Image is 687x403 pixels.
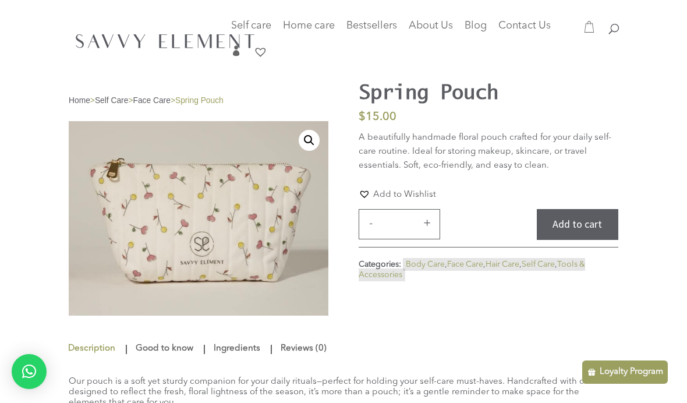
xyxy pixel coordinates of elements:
a: Face Care [133,96,170,105]
a: Bestsellers [346,22,397,38]
a: Contact Us [498,22,551,38]
a: About Us [409,22,453,38]
span: About Us [409,20,453,31]
img: SavvyElement [71,29,259,53]
a: Good to know [133,338,196,359]
a: Hair Care [486,260,519,268]
a: Blog [465,22,487,38]
nav: Breadcrumb [69,96,328,106]
span: Self care [231,20,271,31]
span: > [128,96,133,105]
bdi: 15.00 [359,111,396,123]
a: Face Care [447,260,483,268]
a: Self Care [95,96,129,105]
p: Loyalty Program [600,365,663,379]
span: > [171,96,175,105]
a: Self Care [522,260,555,268]
h1: Spring Pouch [359,80,554,103]
a: View full-screen image gallery [299,130,320,151]
p: A beautifully handmade floral pouch crafted for your daily self-care routine. Ideal for storing m... [359,131,618,173]
button: Add to cart [537,209,618,240]
a: Body Care [406,260,445,268]
a: Home [69,96,90,105]
span: Home care [283,20,335,31]
span: > [90,96,95,105]
a: Description [68,338,118,359]
span: Bestsellers [346,20,397,31]
span: Blog [465,20,487,31]
a:  [231,45,242,65]
button: - [362,216,380,230]
span: Contact Us [498,20,551,31]
span: Categories: [359,260,401,268]
a: Home care [283,22,335,45]
span:  [231,45,242,56]
a: Add to Wishlist [359,188,436,200]
button: + [419,216,436,230]
a: Tools & Accessories [359,260,585,279]
span: , , , , [359,258,585,281]
span: $ [359,111,366,123]
input: Product quantity [381,210,416,239]
span: Add to Wishlist [373,190,436,199]
a: Reviews (0) [278,338,330,359]
span: Spring Pouch [175,96,224,105]
a: Self care [231,22,271,45]
a: Ingredients [211,338,263,359]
